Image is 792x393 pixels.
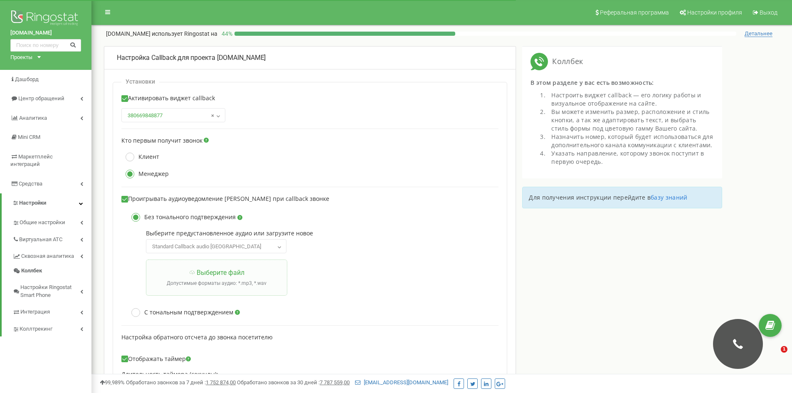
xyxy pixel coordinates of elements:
[12,264,91,278] a: Коллбек
[237,379,350,386] span: Обработано звонков за 30 дней :
[21,267,42,275] span: Коллбек
[20,308,50,316] span: Интеграция
[651,193,687,201] a: базу знаний
[211,110,214,121] span: ×
[10,29,81,37] a: [DOMAIN_NAME]
[10,8,81,29] img: Ringostat logo
[760,9,777,16] span: Выход
[745,30,772,37] span: Детальнее
[19,115,47,121] span: Аналитика
[121,137,202,144] label: Кто первым получит звонок
[20,325,52,333] span: Коллтрекинг
[121,195,329,203] label: Проигрывать аудиоуведомление [PERSON_NAME] при callback звонке
[12,230,91,247] a: Виртуальная АТС
[121,371,218,378] label: Длительность таймера (секунды):
[15,76,39,82] span: Дашборд
[12,247,91,264] a: Сквозная аналитика
[121,356,191,363] label: Отображать таймер
[600,9,669,16] span: Реферальная программа
[529,193,716,202] p: Для получения инструкции перейдите в
[121,170,169,178] label: Менеджер
[18,134,40,140] span: Mini CRM
[687,9,742,16] span: Настройки профиля
[547,133,714,149] li: Назначить номер, который будет использоваться для дополнительного канала коммуникации с клиентами.
[128,112,163,119] a: 380669848877
[19,200,46,206] span: Настройки
[124,110,222,121] span: 380669848877
[781,346,787,353] span: 1
[547,91,714,108] li: Настроить виджет сallback — его логику работы и визуальное отображение на сайте.
[217,30,234,38] p: 44 %
[547,108,714,133] li: Вы можете изменить размер, расположение и стиль кнопки, а так же адаптировать текст, и выбрать ст...
[146,230,490,237] label: Выберите предустановленное аудио или загрузите новое
[146,239,286,253] span: Standard Callback audio UK
[100,379,125,386] span: 99,989%
[121,334,273,341] label: Настройка обратного отсчета до звонка посетителю
[149,241,284,252] span: Standard Callback audio UK
[12,319,91,336] a: Коллтрекинг
[12,278,91,302] a: Настройки Ringostat Smart Phone
[206,379,236,386] u: 1 752 874,00
[126,379,236,386] span: Обработано звонков за 7 дней :
[121,153,159,161] label: Клиент
[12,302,91,319] a: Интеграция
[106,30,217,38] p: [DOMAIN_NAME]
[355,379,448,386] a: [EMAIL_ADDRESS][DOMAIN_NAME]
[2,193,91,213] a: Настройки
[547,149,714,166] li: Указать направление, которому звонок поступит в первую очередь.
[126,78,155,85] p: Установки
[19,236,62,244] span: Виртуальная АТС
[764,346,784,366] iframe: Intercom live chat
[18,95,64,101] span: Центр обращений
[320,379,350,386] u: 7 787 559,00
[20,219,65,227] span: Общие настройки
[21,252,74,260] span: Сквозная аналитика
[121,95,215,106] label: Активировать виджет callback
[19,180,42,187] span: Средства
[10,54,32,62] div: Проекты
[10,153,53,168] span: Маркетплейс интеграций
[548,56,583,67] span: Коллбек
[117,53,503,63] div: Настройка Callback для проекта [DOMAIN_NAME]
[121,108,225,122] span: 380669848877
[10,39,81,52] input: Поиск по номеру
[530,79,714,91] div: В этом разделе у вас есть возможность:
[152,30,217,37] span: использует Ringostat на
[12,213,91,230] a: Общие настройки
[127,213,242,222] label: Без тонального подтверждения
[20,284,80,299] span: Настройки Ringostat Smart Phone
[127,308,240,317] label: С тональным подтверждением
